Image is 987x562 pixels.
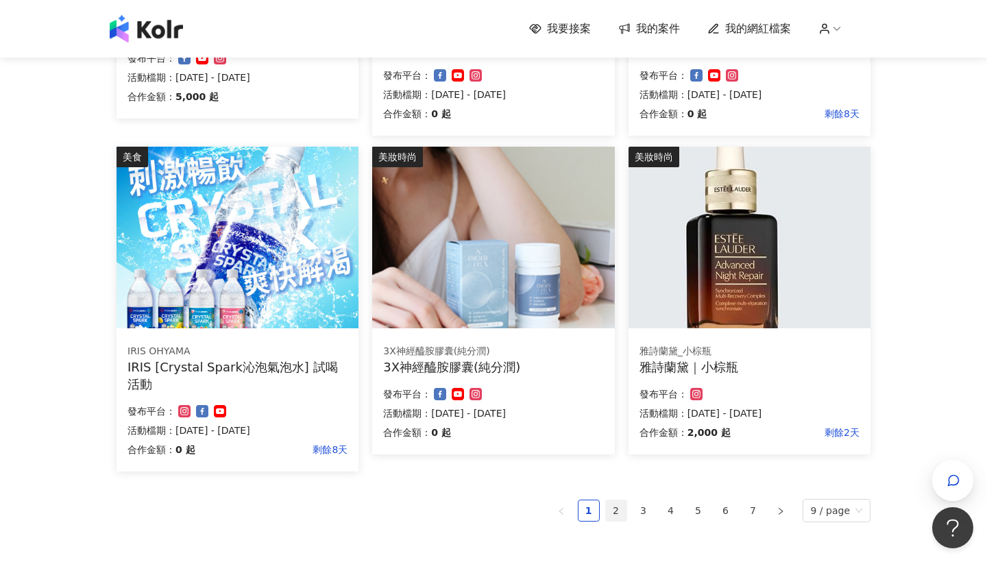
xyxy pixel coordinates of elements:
p: 活動檔期：[DATE] - [DATE] [127,422,348,439]
button: right [770,500,792,522]
p: 發布平台： [383,386,431,402]
a: 我的網紅檔案 [707,21,791,36]
img: A'momris文驀斯 3X神經醯胺膠囊 [372,147,614,328]
p: 活動檔期：[DATE] - [DATE] [383,86,603,103]
div: IRIS [Crystal Spark沁泡氣泡水] 試喝活動 [127,358,348,393]
li: 2 [605,500,627,522]
div: 3X神經醯胺膠囊(純分潤) [383,345,603,358]
img: logo [110,15,183,42]
li: 5 [687,500,709,522]
li: Previous Page [550,500,572,522]
p: 活動檔期：[DATE] - [DATE] [383,405,603,422]
p: 發布平台： [383,67,431,84]
p: 活動檔期：[DATE] - [DATE] [639,86,860,103]
p: 合作金額： [127,88,175,105]
img: Crystal Spark 沁泡氣泡水 [117,147,358,328]
p: 0 起 [431,106,451,122]
p: 發布平台： [639,67,687,84]
li: 7 [742,500,764,522]
span: left [557,507,565,515]
span: 我的案件 [636,21,680,36]
a: 2 [606,500,626,521]
div: IRIS OHYAMA [127,345,348,358]
p: 2,000 起 [687,424,731,441]
a: 我的案件 [618,21,680,36]
div: 美食 [117,147,148,167]
div: 雅詩蘭黛｜小棕瓶 [639,358,860,376]
p: 合作金額： [639,424,687,441]
a: 6 [716,500,736,521]
p: 活動檔期：[DATE] - [DATE] [639,405,860,422]
p: 發布平台： [639,386,687,402]
p: 發布平台： [127,50,175,66]
span: 我的網紅檔案 [725,21,791,36]
p: 活動檔期：[DATE] - [DATE] [127,69,348,86]
iframe: Help Scout Beacon - Open [932,507,973,548]
li: 6 [715,500,737,522]
p: 合作金額： [383,424,431,441]
a: 4 [661,500,681,521]
p: 合作金額： [639,106,687,122]
button: left [550,500,572,522]
p: 剩餘2天 [731,424,860,441]
a: 1 [578,500,599,521]
p: 0 起 [431,424,451,441]
p: 發布平台： [127,403,175,419]
div: 雅詩蘭黛_小棕瓶 [639,345,860,358]
p: 剩餘8天 [707,106,860,122]
p: 0 起 [175,441,195,458]
a: 我要接案 [529,21,591,36]
p: 0 起 [687,106,707,122]
span: 9 / page [811,500,863,522]
li: 4 [660,500,682,522]
div: Page Size [803,499,871,522]
li: 3 [633,500,655,522]
p: 合作金額： [127,441,175,458]
p: 合作金額： [383,106,431,122]
img: 雅詩蘭黛｜小棕瓶 [629,147,870,328]
a: 5 [688,500,709,521]
span: right [777,507,785,515]
a: 7 [743,500,764,521]
span: 我要接案 [547,21,591,36]
a: 3 [633,500,654,521]
li: Next Page [770,500,792,522]
p: 剩餘8天 [195,441,348,458]
div: 3X神經醯胺膠囊(純分潤) [383,358,603,376]
p: 5,000 起 [175,88,219,105]
li: 1 [578,500,600,522]
div: 美妝時尚 [372,147,423,167]
div: 美妝時尚 [629,147,679,167]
